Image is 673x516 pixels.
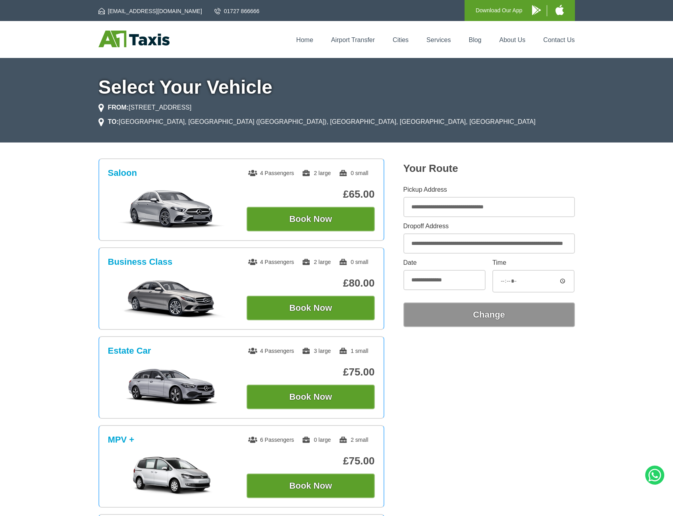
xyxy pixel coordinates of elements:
span: 3 large [302,348,331,354]
a: Airport Transfer [331,37,375,43]
p: £65.00 [247,188,375,200]
span: 4 Passengers [248,170,294,176]
span: 4 Passengers [248,348,294,354]
span: 2 large [302,259,331,265]
button: Change [403,302,575,327]
h1: Select Your Vehicle [98,78,575,97]
h3: MPV + [108,435,135,445]
img: MPV + [112,456,231,496]
span: 2 large [302,170,331,176]
p: £75.00 [247,366,375,378]
p: £75.00 [247,455,375,467]
strong: TO: [108,118,119,125]
img: A1 Taxis iPhone App [555,5,564,15]
p: £80.00 [247,277,375,289]
a: Home [296,37,313,43]
button: Book Now [247,296,375,320]
h2: Your Route [403,162,575,175]
li: [STREET_ADDRESS] [98,103,192,112]
label: Date [403,260,486,266]
a: Blog [469,37,481,43]
p: Download Our App [476,6,523,15]
li: [GEOGRAPHIC_DATA], [GEOGRAPHIC_DATA] ([GEOGRAPHIC_DATA]), [GEOGRAPHIC_DATA], [GEOGRAPHIC_DATA], [... [98,117,536,127]
span: 2 small [339,437,368,443]
a: Services [426,37,451,43]
button: Book Now [247,385,375,409]
img: Saloon [112,189,231,229]
span: 6 Passengers [248,437,294,443]
a: About Us [499,37,526,43]
img: A1 Taxis St Albans LTD [98,31,170,47]
span: 0 small [339,170,368,176]
a: Contact Us [543,37,575,43]
span: 1 small [339,348,368,354]
h3: Saloon [108,168,137,178]
label: Dropoff Address [403,223,575,229]
img: Estate Car [112,367,231,407]
img: A1 Taxis Android App [532,5,541,15]
span: 0 large [302,437,331,443]
h3: Estate Car [108,346,151,356]
span: 4 Passengers [248,259,294,265]
span: 0 small [339,259,368,265]
button: Book Now [247,474,375,498]
strong: FROM: [108,104,129,111]
a: 01727 866666 [214,7,260,15]
label: Pickup Address [403,187,575,193]
h3: Business Class [108,257,173,267]
img: Business Class [112,278,231,318]
a: Cities [393,37,409,43]
a: [EMAIL_ADDRESS][DOMAIN_NAME] [98,7,202,15]
button: Book Now [247,207,375,231]
label: Time [492,260,575,266]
